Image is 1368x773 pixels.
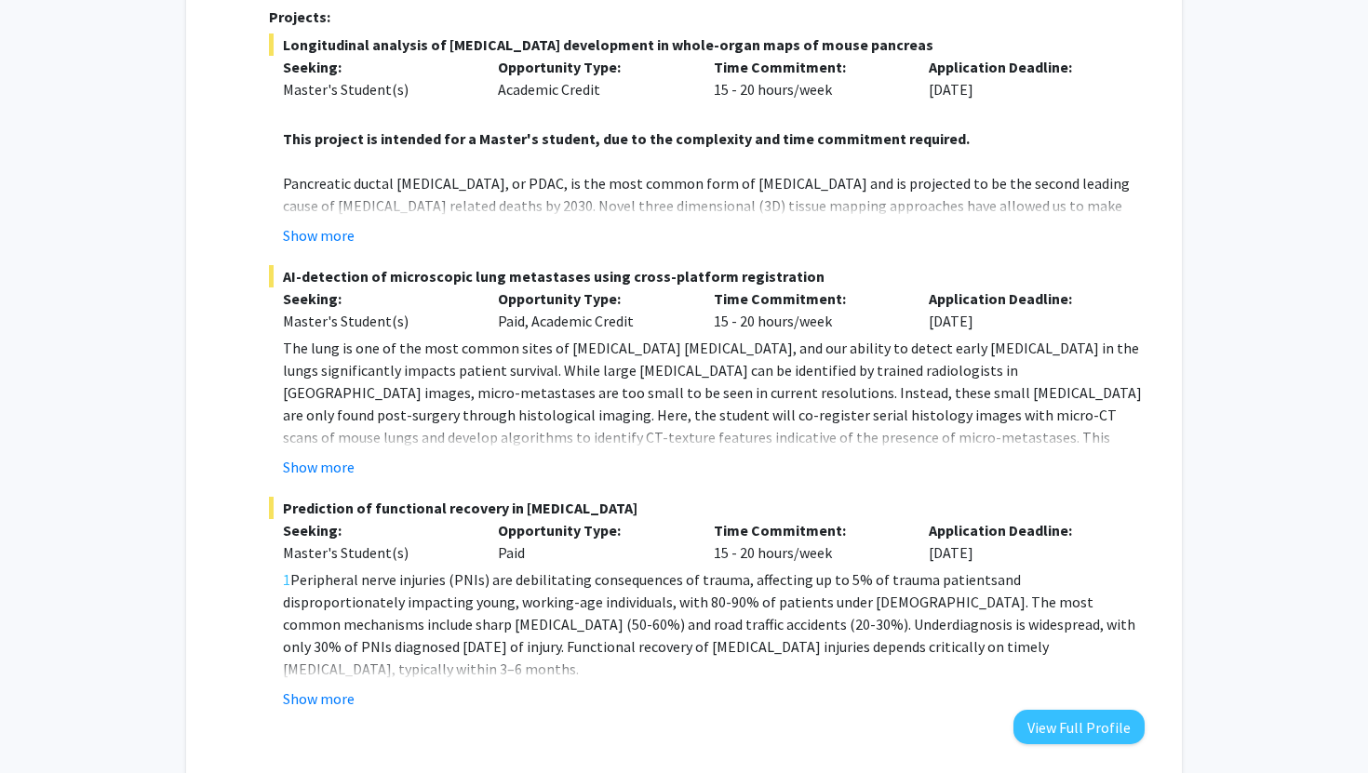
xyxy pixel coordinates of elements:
p: Seeking: [283,519,471,541]
p: Opportunity Type: [498,56,686,78]
div: Paid, Academic Credit [484,287,700,332]
div: Academic Credit [484,56,700,100]
span: and disproportionately impacting young, working-age individuals, with 80-90% of patients under [D... [283,570,1135,678]
div: [DATE] [915,287,1131,332]
p: Pancreatic ductal [MEDICAL_DATA], or PDAC, is the most common form of [MEDICAL_DATA] and is proje... [283,172,1145,306]
p: Seeking: [283,56,471,78]
button: View Full Profile [1013,710,1145,744]
span: AI-detection of microscopic lung metastases using cross-platform registration [269,265,1145,287]
p: Opportunity Type: [498,287,686,310]
p: The lung is one of the most common sites of [MEDICAL_DATA] [MEDICAL_DATA], and our ability to det... [283,337,1145,515]
a: 1 [283,568,290,591]
button: Show more [283,456,355,478]
div: 15 - 20 hours/week [700,519,916,564]
div: Master's Student(s) [283,541,471,564]
div: Master's Student(s) [283,78,471,100]
div: [DATE] [915,519,1131,564]
p: Time Commitment: [714,56,902,78]
p: Opportunity Type: [498,519,686,541]
span: Peripheral nerve injuries (PNIs) are debilitating consequences of trauma, affecting up to 5% of t... [290,570,998,589]
div: Paid [484,519,700,564]
p: Time Commitment: [714,287,902,310]
div: [DATE] [915,56,1131,100]
strong: This project is intended for a Master's student, due to the complexity and time commitment required. [283,129,970,148]
p: Application Deadline: [929,519,1117,541]
p: Application Deadline: [929,287,1117,310]
iframe: Chat [14,689,79,759]
div: 15 - 20 hours/week [700,287,916,332]
button: Show more [283,687,355,710]
div: Master's Student(s) [283,310,471,332]
button: Show more [283,224,355,247]
div: 15 - 20 hours/week [700,56,916,100]
strong: Projects: [269,7,330,26]
span: Longitudinal analysis of [MEDICAL_DATA] development in whole-organ maps of mouse pancreas [269,33,1145,56]
p: Seeking: [283,287,471,310]
p: Application Deadline: [929,56,1117,78]
p: Time Commitment: [714,519,902,541]
span: Prediction of functional recovery in [MEDICAL_DATA] [269,497,1145,519]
